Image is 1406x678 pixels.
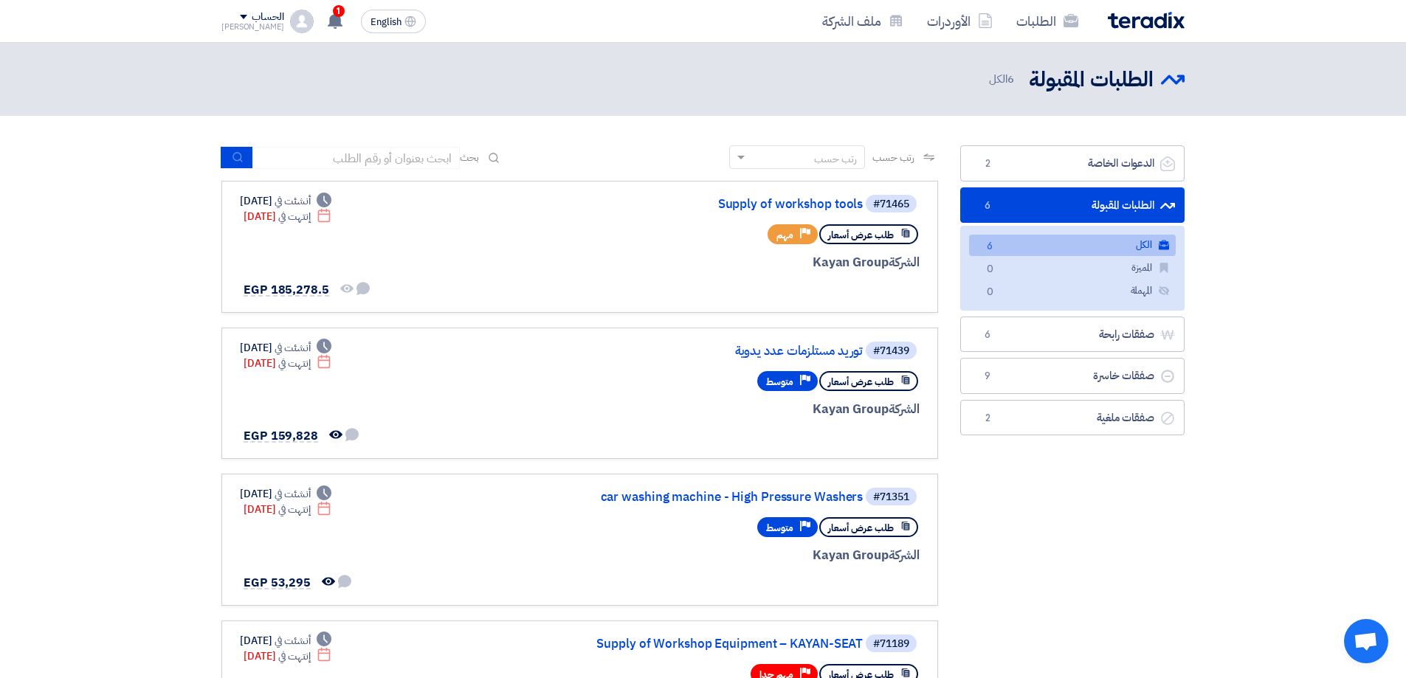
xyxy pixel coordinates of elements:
[828,228,894,242] span: طلب عرض أسعار
[776,228,793,242] span: مهم
[568,491,863,504] a: car washing machine - High Pressure Washers
[221,23,284,31] div: [PERSON_NAME]
[915,4,1004,38] a: الأوردرات
[568,345,863,358] a: توريد مستلزمات عدد يدوية
[361,10,426,33] button: English
[989,71,1017,88] span: الكل
[979,156,996,171] span: 2
[240,340,331,356] div: [DATE]
[873,199,909,210] div: #71465
[565,253,920,272] div: Kayan Group
[290,10,314,33] img: profile_test.png
[766,521,793,535] span: متوسط
[275,486,310,502] span: أنشئت في
[278,209,310,224] span: إنتهت في
[244,648,331,664] div: [DATE]
[810,4,915,38] a: ملف الشركة
[969,257,1176,279] a: المميزة
[1029,66,1154,94] h2: الطلبات المقبولة
[981,239,999,255] span: 6
[1108,12,1185,29] img: Teradix logo
[981,262,999,277] span: 0
[1004,4,1090,38] a: الطلبات
[240,193,331,209] div: [DATE]
[960,145,1185,181] a: الدعوات الخاصة2
[240,486,331,502] div: [DATE]
[371,17,402,27] span: English
[960,400,1185,436] a: صفقات ملغية2
[275,633,310,648] span: أنشئت في
[568,198,863,211] a: Supply of workshop tools
[960,358,1185,394] a: صفقات خاسرة9
[979,369,996,384] span: 9
[244,281,329,299] span: EGP 185,278.5
[969,280,1176,302] a: المهملة
[244,574,311,592] span: EGP 53,295
[1344,619,1388,663] div: دردشة مفتوحة
[565,546,920,565] div: Kayan Group
[244,356,331,371] div: [DATE]
[873,639,909,649] div: #71189
[244,209,331,224] div: [DATE]
[969,235,1176,256] a: الكل
[814,151,857,167] div: رتب حسب
[460,150,479,165] span: بحث
[244,502,331,517] div: [DATE]
[872,150,914,165] span: رتب حسب
[333,5,345,17] span: 1
[568,637,863,651] a: Supply of Workshop Equipment – KAYAN-SEAT
[873,346,909,356] div: #71439
[244,427,318,445] span: EGP 159,828
[275,340,310,356] span: أنشئت في
[960,187,1185,224] a: الطلبات المقبولة6
[960,316,1185,353] a: صفقات رابحة6
[252,11,283,24] div: الحساب
[278,502,310,517] span: إنتهت في
[979,411,996,426] span: 2
[828,521,894,535] span: طلب عرض أسعار
[981,285,999,300] span: 0
[275,193,310,209] span: أنشئت في
[828,375,894,389] span: طلب عرض أسعار
[1007,71,1014,87] span: 6
[873,492,909,502] div: #71351
[240,633,331,648] div: [DATE]
[889,253,920,271] span: الشركة
[278,648,310,664] span: إنتهت في
[979,198,996,213] span: 6
[278,356,310,371] span: إنتهت في
[565,400,920,419] div: Kayan Group
[253,147,460,169] input: ابحث بعنوان أو رقم الطلب
[766,375,793,389] span: متوسط
[889,400,920,418] span: الشركة
[889,546,920,564] span: الشركة
[979,328,996,342] span: 6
